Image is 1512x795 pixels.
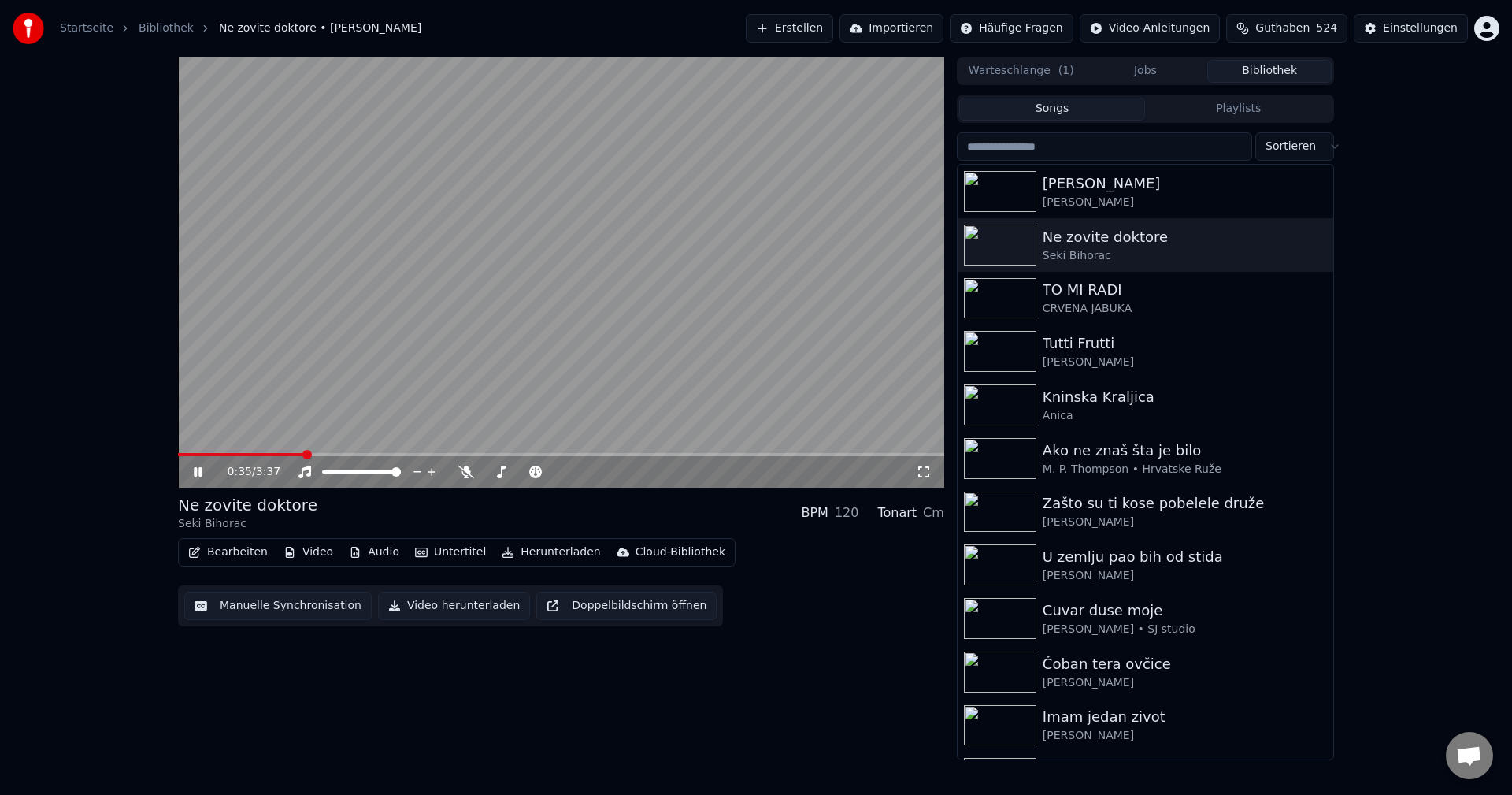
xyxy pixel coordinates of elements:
[256,464,280,480] span: 3:37
[1043,600,1327,622] div: Cuvar duse moje
[1316,20,1337,36] span: 524
[1043,492,1327,515] div: Zašto su ti kose pobelele druže
[1043,226,1327,248] div: Ne zovite doktore
[1043,173,1327,195] div: [PERSON_NAME]
[959,60,1084,83] button: Warteschlange
[60,20,421,36] nav: breadcrumb
[378,592,530,620] button: Video herunterladen
[1043,248,1327,264] div: Seki Bihorac
[1058,63,1074,79] span: ( 1 )
[228,464,252,480] span: 0:35
[1043,546,1327,568] div: U zemlju pao bih od stida
[1043,622,1327,637] div: [PERSON_NAME] • SJ studio
[835,503,859,522] div: 120
[60,20,113,36] a: Startseite
[1383,20,1458,36] div: Einstellungen
[343,541,406,563] button: Audio
[495,541,606,563] button: Herunterladen
[277,541,339,563] button: Video
[1043,728,1327,744] div: [PERSON_NAME]
[1043,279,1327,301] div: TO MI RADI
[1266,139,1316,154] span: Sortieren
[1226,14,1347,43] button: Guthaben524
[636,544,725,560] div: Cloud-Bibliothek
[1446,732,1493,779] a: Chat öffnen
[1043,301,1327,317] div: CRVENA JABUKA
[184,592,372,620] button: Manuelle Synchronisation
[1043,706,1327,728] div: Imam jedan zivot
[1043,462,1327,477] div: M. P. Thompson • Hrvatske Ruže
[1043,195,1327,210] div: [PERSON_NAME]
[839,14,943,43] button: Importieren
[13,13,44,44] img: youka
[219,20,421,36] span: Ne zovite doktore • [PERSON_NAME]
[1043,386,1327,408] div: Kninska Kraljica
[1043,568,1327,584] div: [PERSON_NAME]
[746,14,833,43] button: Erstellen
[1084,60,1208,83] button: Jobs
[1145,98,1332,121] button: Playlists
[959,98,1146,121] button: Songs
[1255,20,1310,36] span: Guthaben
[923,503,944,522] div: Cm
[1207,60,1332,83] button: Bibliothek
[182,541,274,563] button: Bearbeiten
[1043,408,1327,424] div: Anica
[409,541,492,563] button: Untertitel
[1043,332,1327,355] div: Tutti Frutti
[178,516,317,532] div: Seki Bihorac
[178,494,317,516] div: Ne zovite doktore
[950,14,1073,43] button: Häufige Fragen
[877,503,917,522] div: Tonart
[1043,515,1327,530] div: [PERSON_NAME]
[139,20,194,36] a: Bibliothek
[228,464,265,480] div: /
[536,592,717,620] button: Doppelbildschirm öffnen
[1043,440,1327,462] div: Ako ne znaš šta je bilo
[1043,653,1327,675] div: Čoban tera ovčice
[1043,355,1327,370] div: [PERSON_NAME]
[801,503,828,522] div: BPM
[1354,14,1468,43] button: Einstellungen
[1043,675,1327,691] div: [PERSON_NAME]
[1080,14,1221,43] button: Video-Anleitungen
